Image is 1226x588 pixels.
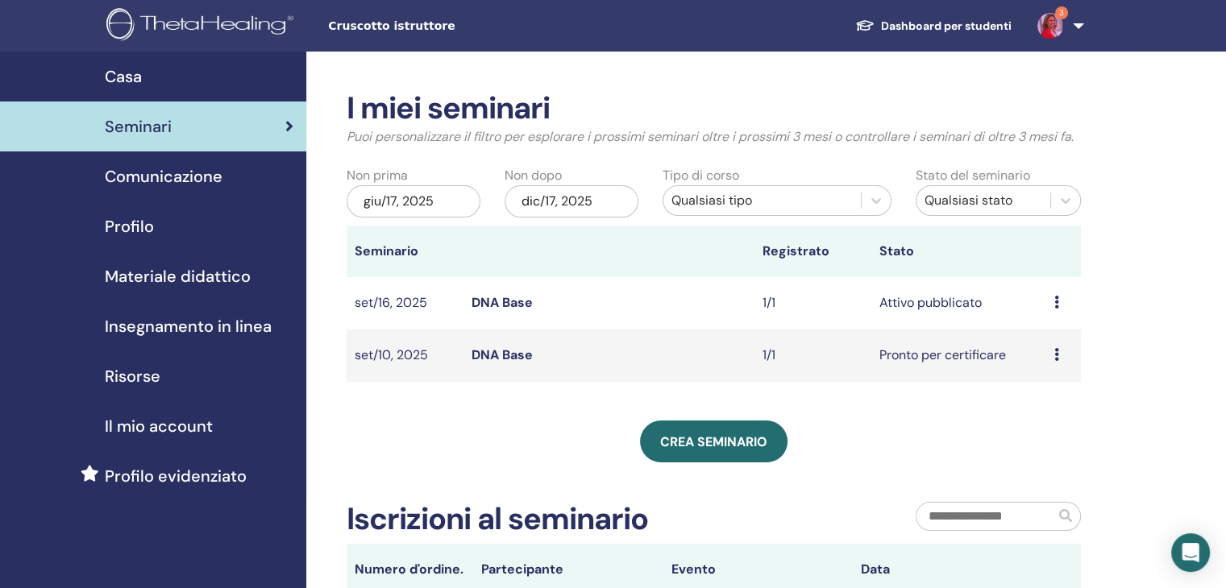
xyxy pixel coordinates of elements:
[347,329,463,382] td: set/10, 2025
[105,164,222,188] span: Comunicazione
[328,18,570,35] span: Cruscotto istruttore
[347,90,1081,127] h2: I miei seminari
[105,314,272,338] span: Insegnamento in linea
[754,329,871,382] td: 1/1
[105,214,154,238] span: Profilo
[663,166,739,185] label: Tipo di corso
[871,226,1046,277] th: Stato
[855,19,875,32] img: graduation-cap-white.svg
[105,464,247,488] span: Profilo evidenziato
[754,277,871,329] td: 1/1
[347,127,1081,147] p: Puoi personalizzare il filtro per esplorare i prossimi seminari oltre i prossimi 3 mesi o control...
[640,420,788,462] a: Crea seminario
[105,114,172,139] span: Seminari
[105,364,160,388] span: Risorse
[671,191,853,210] div: Qualsiasi tipo
[925,191,1042,210] div: Qualsiasi stato
[871,329,1046,382] td: Pronto per certificare
[105,64,142,89] span: Casa
[1171,533,1210,572] div: Open Intercom Messenger
[347,277,463,329] td: set/16, 2025
[660,433,767,450] span: Crea seminario
[105,414,213,438] span: Il mio account
[916,166,1030,185] label: Stato del seminario
[347,185,480,217] div: giu/17, 2025
[842,11,1024,41] a: Dashboard per studenti
[472,294,533,311] a: DNA Base
[347,501,648,538] h2: Iscrizioni al seminario
[1037,13,1063,39] img: default.jpg
[871,277,1046,329] td: Attivo pubblicato
[106,8,299,44] img: logo.png
[105,264,251,288] span: Materiale didattico
[754,226,871,277] th: Registrato
[347,226,463,277] th: Seminario
[505,185,638,217] div: dic/17, 2025
[505,166,562,185] label: Non dopo
[347,166,408,185] label: Non prima
[1055,6,1068,19] span: 3
[472,346,533,363] a: DNA Base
